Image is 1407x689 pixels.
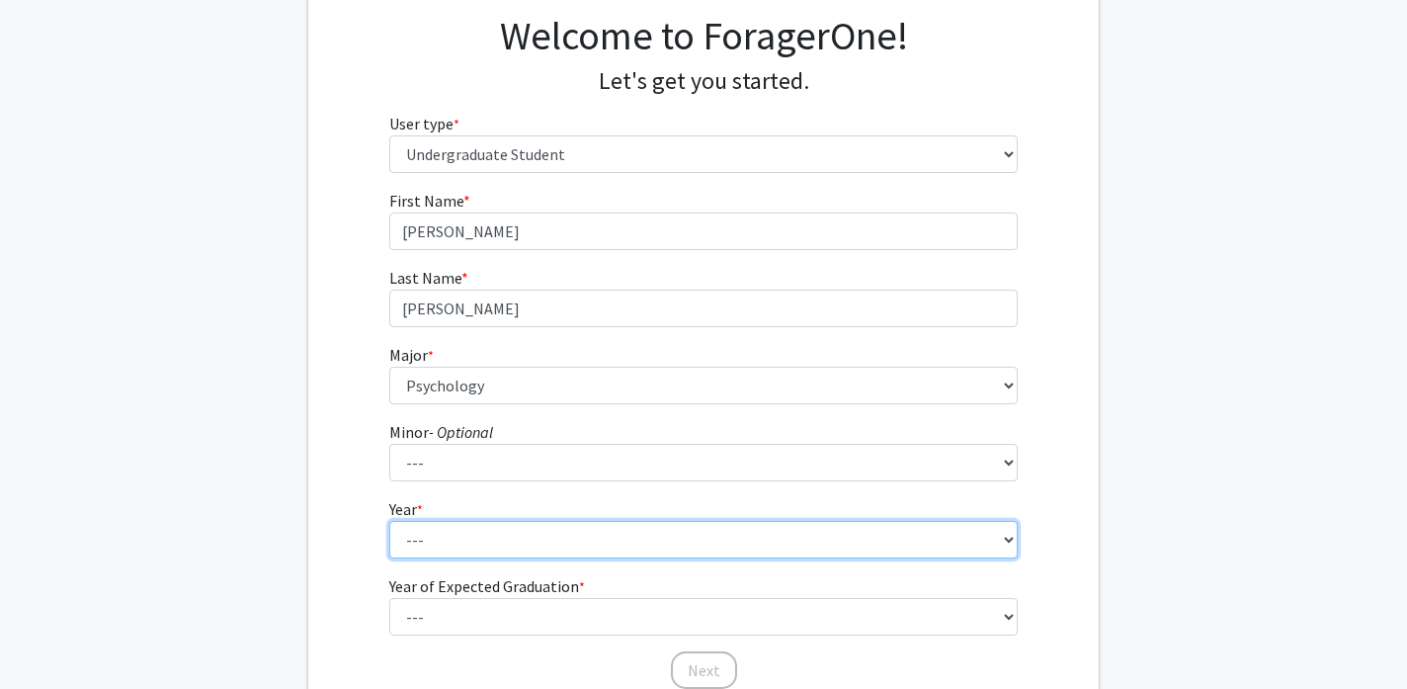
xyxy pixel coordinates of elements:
[389,574,585,598] label: Year of Expected Graduation
[389,343,434,367] label: Major
[389,12,1019,59] h1: Welcome to ForagerOne!
[389,268,461,288] span: Last Name
[389,420,493,444] label: Minor
[389,191,463,211] span: First Name
[15,600,84,674] iframe: Chat
[671,651,737,689] button: Next
[389,497,423,521] label: Year
[429,422,493,442] i: - Optional
[389,67,1019,96] h4: Let's get you started.
[389,112,459,135] label: User type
